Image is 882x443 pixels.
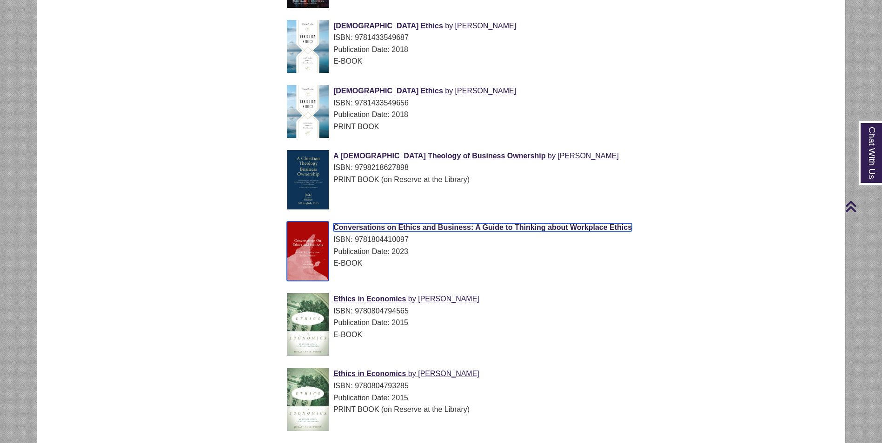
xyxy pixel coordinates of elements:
[287,293,329,356] img: Cover Art
[287,85,329,138] img: Cover Art
[287,109,794,121] div: Publication Date: 2018
[333,370,479,378] a: Cover Art Ethics in Economics by [PERSON_NAME]
[418,370,479,378] span: [PERSON_NAME]
[287,368,329,430] img: Cover Art
[287,150,329,210] img: Cover Art
[408,295,416,303] span: by
[408,370,416,378] span: by
[333,22,443,30] span: [DEMOGRAPHIC_DATA] Ethics
[845,200,880,213] a: Back to Top
[287,121,794,133] div: PRINT BOOK
[287,329,794,341] div: E-BOOK
[557,152,619,160] span: [PERSON_NAME]
[333,223,632,231] a: Cover Art Conversations on Ethics and Business: A Guide to Thinking about Workplace Ethics
[287,55,794,67] div: E-BOOK
[333,370,406,378] span: Ethics in Economics
[287,97,794,109] div: ISBN: 9781433549656
[287,257,794,269] div: E-BOOK
[287,317,794,329] div: Publication Date: 2015
[287,20,329,73] img: Cover Art
[287,44,794,56] div: Publication Date: 2018
[418,295,479,303] span: [PERSON_NAME]
[287,305,794,317] div: ISBN: 9780804794565
[287,174,794,186] div: PRINT BOOK (on Reserve at the Library)
[287,234,794,246] div: ISBN: 9781804410097
[287,404,794,416] div: PRINT BOOK (on Reserve at the Library)
[445,87,453,95] span: by
[287,162,794,174] div: ISBN: 9798218627898
[333,295,479,303] a: Cover Art Ethics in Economics by [PERSON_NAME]
[333,152,546,160] span: A [DEMOGRAPHIC_DATA] Theology of Business Ownership
[287,221,329,281] img: Cover Art
[333,87,443,95] span: [DEMOGRAPHIC_DATA] Ethics
[455,22,517,30] span: [PERSON_NAME]
[287,32,794,44] div: ISBN: 9781433549687
[287,246,794,258] div: Publication Date: 2023
[548,152,556,160] span: by
[287,392,794,404] div: Publication Date: 2015
[445,22,453,30] span: by
[333,295,406,303] span: Ethics in Economics
[287,380,794,392] div: ISBN: 9780804793285
[333,22,516,30] a: Cover Art [DEMOGRAPHIC_DATA] Ethics by [PERSON_NAME]
[333,152,619,160] a: Cover Art A [DEMOGRAPHIC_DATA] Theology of Business Ownership by [PERSON_NAME]
[333,87,516,95] a: Cover Art [DEMOGRAPHIC_DATA] Ethics by [PERSON_NAME]
[333,223,632,231] span: Conversations on Ethics and Business: A Guide to Thinking about Workplace Ethics
[455,87,517,95] span: [PERSON_NAME]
